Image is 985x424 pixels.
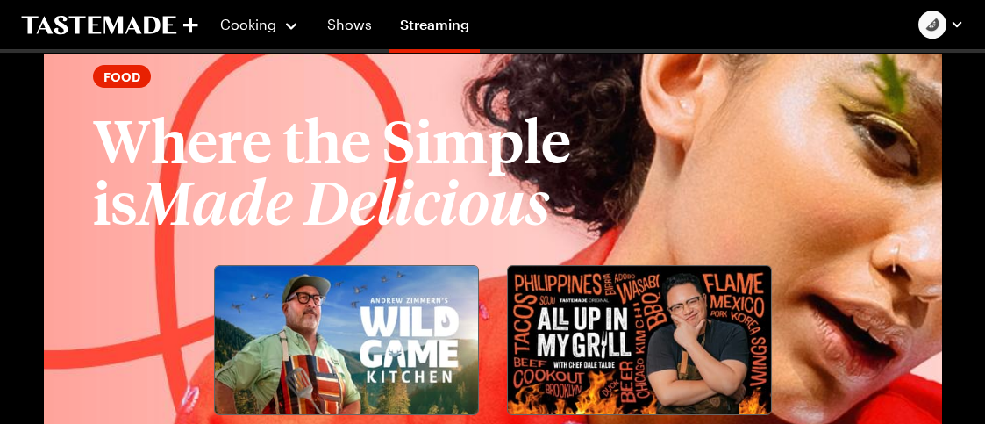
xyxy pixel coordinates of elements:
span: Cooking [220,16,276,32]
button: Cooking [219,4,299,46]
i: Made Delicious [138,178,550,238]
button: Profile picture [918,11,964,39]
span: FOOD [103,67,140,86]
img: Andrew Zimmern's Wild Game Kitchen [215,266,478,414]
img: Profile picture [918,11,946,39]
a: Streaming [389,4,480,53]
a: To Tastemade Home Page [21,15,198,35]
a: Andrew Zimmern's Wild Game Kitchen [214,265,479,415]
img: All Up In My Grill [508,266,771,414]
a: All Up In My Grill [507,265,772,415]
h3: Where the Simple is [93,109,661,239]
